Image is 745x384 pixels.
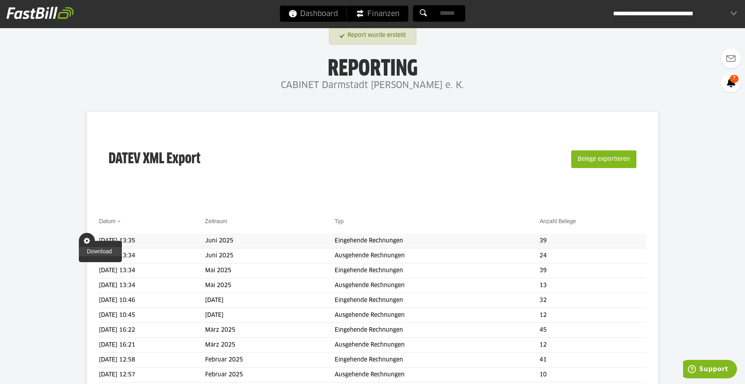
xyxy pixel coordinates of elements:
[109,133,200,185] h3: DATEV XML Export
[335,234,540,248] td: Eingehende Rechnungen
[356,6,399,22] span: Finanzen
[539,263,646,278] td: 39
[347,6,408,22] a: Finanzen
[539,218,576,224] a: Anzahl Belege
[117,221,122,222] img: sort_desc.gif
[335,263,540,278] td: Eingehende Rechnungen
[539,368,646,382] td: 10
[539,278,646,293] td: 13
[335,308,540,323] td: Ausgehende Rechnungen
[335,338,540,353] td: Ausgehende Rechnungen
[99,323,205,338] td: [DATE] 16:22
[205,338,335,353] td: März 2025
[6,6,74,19] img: fastbill_logo_white.png
[80,57,665,78] h1: Reporting
[205,323,335,338] td: März 2025
[205,248,335,263] td: Juni 2025
[335,353,540,368] td: Eingehende Rechnungen
[539,308,646,323] td: 12
[335,278,540,293] td: Ausgehende Rechnungen
[280,6,347,22] a: Dashboard
[79,247,122,256] a: Download
[335,218,344,224] a: Typ
[205,278,335,293] td: Mai 2025
[721,72,741,92] a: 7
[205,234,335,248] td: Juni 2025
[571,150,636,168] button: Belege exportieren
[335,368,540,382] td: Ausgehende Rechnungen
[99,263,205,278] td: [DATE] 13:34
[539,338,646,353] td: 12
[205,218,227,224] a: Zeitraum
[730,75,739,83] span: 7
[539,293,646,308] td: 32
[539,353,646,368] td: 41
[205,263,335,278] td: Mai 2025
[205,353,335,368] td: Februar 2025
[99,338,205,353] td: [DATE] 16:21
[205,293,335,308] td: [DATE]
[335,248,540,263] td: Ausgehende Rechnungen
[99,353,205,368] td: [DATE] 12:58
[335,323,540,338] td: Eingehende Rechnungen
[683,360,737,380] iframe: Öffnet ein Widget, in dem Sie weitere Informationen finden
[205,308,335,323] td: [DATE]
[340,28,406,43] a: Report wurde erstellt
[539,323,646,338] td: 45
[99,368,205,382] td: [DATE] 12:57
[99,234,205,248] td: [DATE] 13:35
[539,234,646,248] td: 39
[99,278,205,293] td: [DATE] 13:34
[99,293,205,308] td: [DATE] 10:46
[99,308,205,323] td: [DATE] 10:45
[289,6,338,22] span: Dashboard
[99,248,205,263] td: [DATE] 13:34
[99,218,115,224] a: Datum
[205,368,335,382] td: Februar 2025
[539,248,646,263] td: 24
[335,293,540,308] td: Eingehende Rechnungen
